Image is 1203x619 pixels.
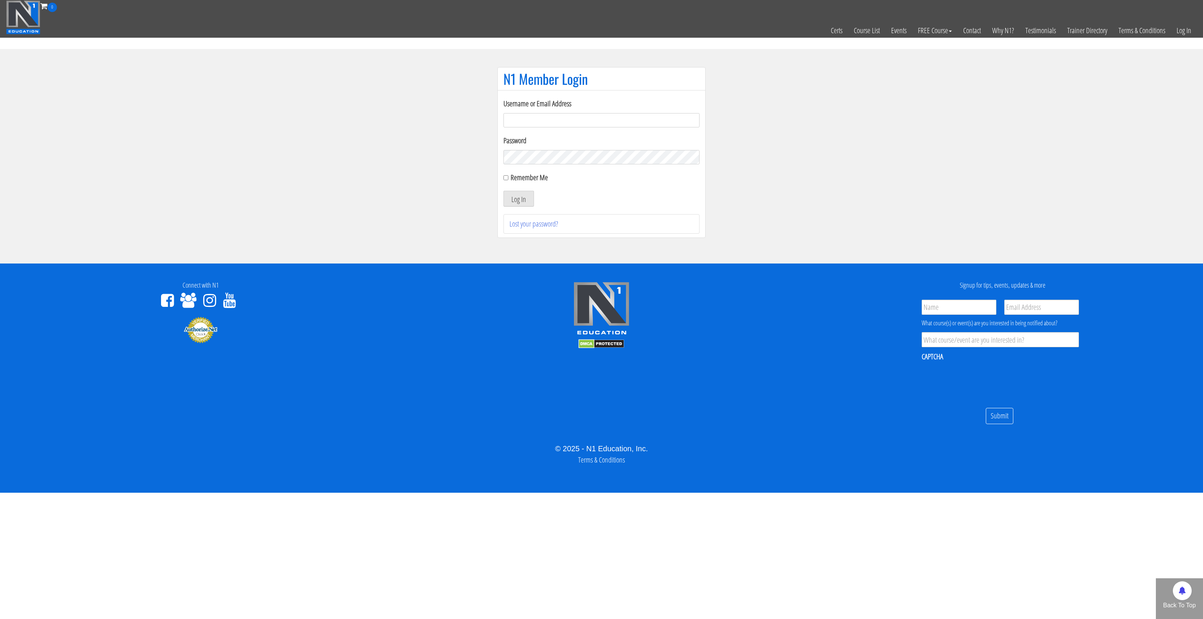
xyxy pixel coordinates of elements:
span: 0 [48,3,57,12]
img: Authorize.Net Merchant - Click to Verify [184,316,218,343]
div: © 2025 - N1 Education, Inc. [6,443,1197,454]
input: What course/event are you interested in? [922,332,1079,347]
a: Certs [825,12,848,49]
a: Events [885,12,912,49]
input: Name [922,300,996,315]
label: Remember Me [511,172,548,182]
img: n1-education [6,0,40,34]
button: Log In [503,191,534,207]
label: Password [503,135,700,146]
img: n1-edu-logo [573,282,630,337]
input: Email Address [1004,300,1079,315]
img: DMCA.com Protection Status [578,339,624,348]
label: Username or Email Address [503,98,700,109]
a: Terms & Conditions [578,455,625,465]
a: Log In [1171,12,1197,49]
a: FREE Course [912,12,957,49]
a: Terms & Conditions [1113,12,1171,49]
a: Why N1? [987,12,1020,49]
a: Trainer Directory [1062,12,1113,49]
h1: N1 Member Login [503,71,700,86]
a: 0 [40,1,57,11]
a: Lost your password? [509,219,558,229]
h4: Connect with N1 [6,282,395,289]
iframe: reCAPTCHA [922,366,1036,396]
h4: Signup for tips, events, updates & more [808,282,1197,289]
a: Contact [957,12,987,49]
input: Submit [986,408,1013,424]
label: CAPTCHA [922,352,943,362]
p: Back To Top [1156,601,1203,610]
a: Testimonials [1020,12,1062,49]
div: What course(s) or event(s) are you interested in being notified about? [922,319,1079,328]
a: Course List [848,12,885,49]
